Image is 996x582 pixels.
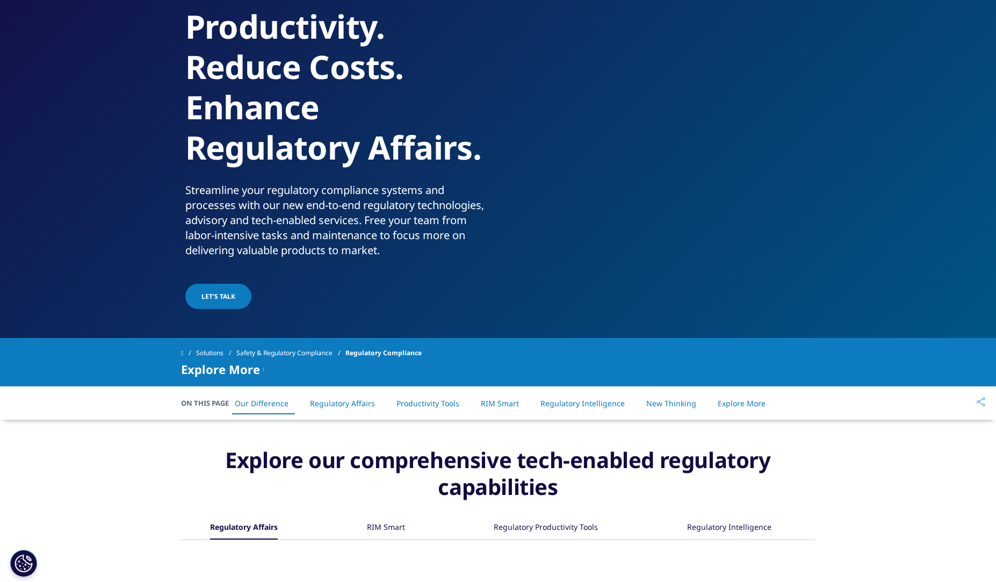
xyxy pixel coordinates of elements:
div: RIM Smart [367,516,405,540]
button: Regulatory Productivity Tools [492,516,598,540]
span: Let's talk [201,292,235,301]
span: Explore More [181,363,260,376]
a: Regulatory Intelligence [540,398,625,408]
span: On This Page [181,398,240,408]
p: Streamline your regulatory compliance systems and processes with our new end-to-end regulatory te... [185,183,494,264]
a: Regulatory Affairs [310,398,375,408]
a: Solutions [196,343,236,363]
h3: Explore our comprehensive tech-enabled regulatory capabilities [181,447,815,516]
button: Cookies Settings [10,550,37,577]
button: RIM Smart [365,516,405,540]
a: New Thinking [646,398,696,408]
div: Regulatory Productivity Tools [494,516,598,540]
div: Regulatory Affairs [210,516,278,540]
span: Regulatory Compliance [345,343,422,363]
button: Regulatory Affairs [208,516,278,540]
a: Explore More [718,398,766,408]
a: RIM Smart [481,398,519,408]
a: Let's talk [185,284,251,309]
a: Safety & Regulatory Compliance [236,343,345,363]
a: Our Difference [235,398,288,408]
div: Regulatory Intelligence [687,516,771,540]
a: Productivity Tools [396,398,459,408]
button: Regulatory Intelligence [685,516,771,540]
